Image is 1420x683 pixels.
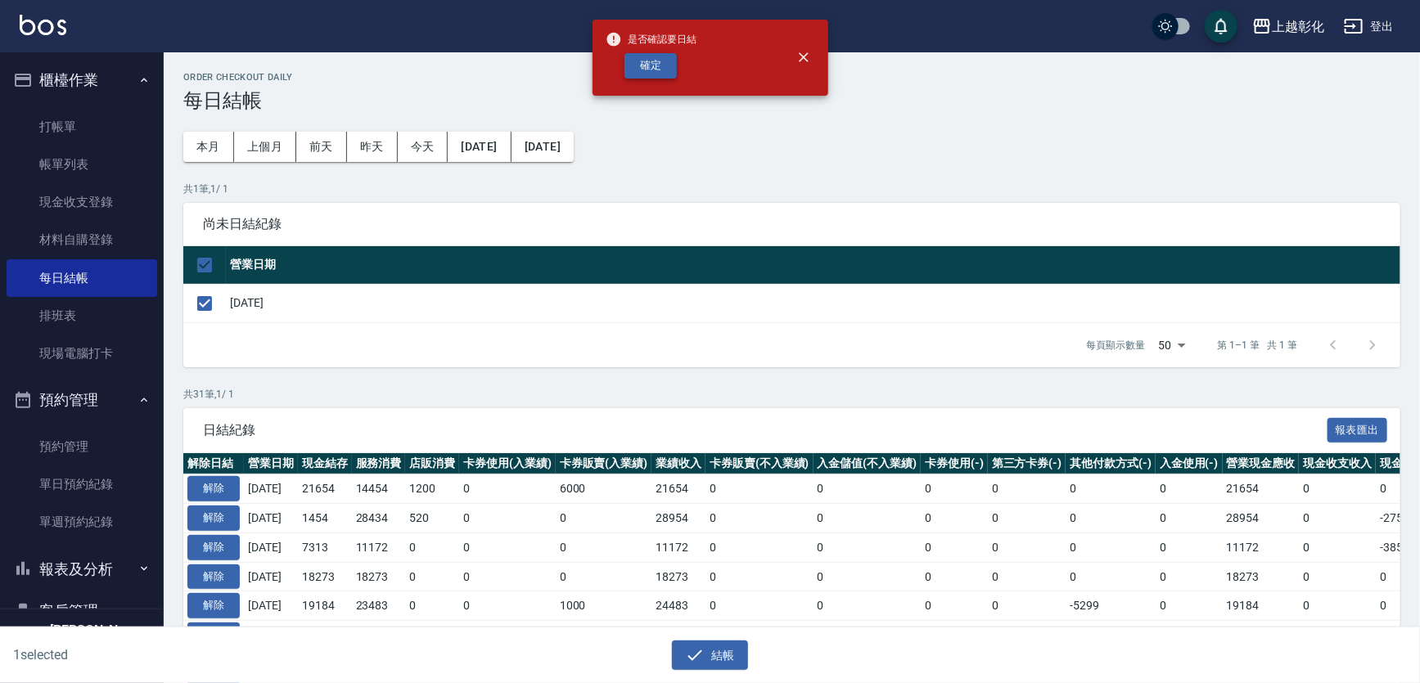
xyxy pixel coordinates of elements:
td: 0 [1066,621,1156,650]
td: 0 [814,591,922,621]
td: 0 [814,562,922,591]
span: 是否確認要日結 [606,31,697,47]
td: 18273 [298,562,352,591]
td: 0 [921,504,988,533]
td: 0 [705,474,814,504]
td: 0 [814,621,922,650]
td: 0 [1299,591,1376,621]
td: 0 [1299,621,1376,650]
a: 單日預約紀錄 [7,465,157,503]
a: 現金收支登錄 [7,183,157,221]
td: 1454 [298,504,352,533]
td: 0 [1156,532,1223,562]
h6: 1 selected [13,645,352,665]
th: 業績收入 [651,453,705,474]
td: 0 [405,621,459,650]
td: [DATE] [244,621,298,650]
th: 現金結存 [298,453,352,474]
td: 14454 [352,474,406,504]
a: 帳單列表 [7,146,157,183]
td: 7313 [298,532,352,562]
td: 0 [921,621,988,650]
td: 0 [705,562,814,591]
td: [DATE] [244,532,298,562]
h2: Order checkout daily [183,72,1400,83]
button: [DATE] [512,132,574,162]
th: 卡券販賣(入業績) [556,453,652,474]
td: 0 [921,474,988,504]
button: [DATE] [448,132,511,162]
th: 卡券使用(-) [921,453,988,474]
td: [DATE] [244,474,298,504]
td: 0 [1299,532,1376,562]
h5: [PERSON_NAME]徨 [50,622,133,655]
td: 0 [459,474,556,504]
button: save [1205,10,1237,43]
td: 0 [988,474,1066,504]
td: 1200 [405,474,459,504]
td: 0 [988,532,1066,562]
td: 0 [405,591,459,621]
td: 23483 [352,591,406,621]
td: 520 [405,504,459,533]
td: 0 [988,621,1066,650]
td: 18273 [651,562,705,591]
td: 0 [459,591,556,621]
button: close [786,39,822,75]
th: 營業現金應收 [1223,453,1300,474]
td: 21654 [298,474,352,504]
a: 單週預約紀錄 [7,503,157,541]
p: 共 31 筆, 1 / 1 [183,387,1400,402]
td: 0 [814,532,922,562]
td: 11172 [651,532,705,562]
a: 報表匯出 [1328,421,1388,437]
a: 現場電腦打卡 [7,335,157,372]
a: 預約管理 [7,428,157,465]
button: 昨天 [347,132,398,162]
p: 每頁顯示數量 [1087,338,1146,353]
p: 共 1 筆, 1 / 1 [183,182,1400,196]
th: 入金儲值(不入業績) [814,453,922,474]
button: 本月 [183,132,234,162]
td: 0 [459,504,556,533]
button: 前天 [296,132,347,162]
div: 50 [1152,323,1192,367]
button: 解除 [187,593,240,618]
td: 0 [1223,621,1300,650]
span: 日結紀錄 [203,422,1328,438]
td: 0 [556,562,652,591]
td: 0 [988,562,1066,591]
td: 19184 [1223,591,1300,621]
td: 18273 [1223,562,1300,591]
a: 排班表 [7,297,157,335]
h3: 每日結帳 [183,89,1400,112]
div: 上越彰化 [1272,16,1324,37]
td: 28954 [1223,504,1300,533]
img: Logo [20,15,66,35]
td: 0 [1066,504,1156,533]
button: 報表匯出 [1328,418,1388,443]
td: 0 [705,621,814,650]
td: 21654 [1223,474,1300,504]
button: 客戶管理 [7,590,157,632]
td: [DATE] [244,562,298,591]
td: 0 [921,532,988,562]
td: 0 [459,532,556,562]
td: 0 [1066,562,1156,591]
button: 解除 [187,535,240,560]
td: 0 [921,591,988,621]
button: 報表及分析 [7,548,157,591]
button: 登出 [1337,11,1400,42]
td: 0 [705,504,814,533]
button: 上越彰化 [1246,10,1331,43]
td: 6000 [556,474,652,504]
th: 營業日期 [244,453,298,474]
th: 服務消費 [352,453,406,474]
td: 0 [705,532,814,562]
th: 卡券販賣(不入業績) [705,453,814,474]
button: 解除 [187,564,240,590]
td: 0 [459,621,556,650]
td: 0 [814,474,922,504]
td: 0 [1066,474,1156,504]
td: 21654 [651,474,705,504]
